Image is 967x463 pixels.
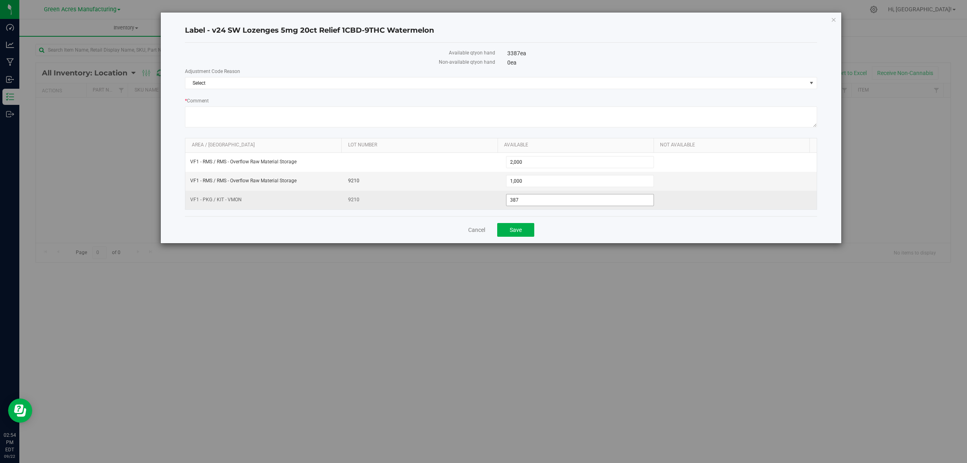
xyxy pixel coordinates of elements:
input: 2,000 [506,156,654,168]
span: 9210 [348,196,496,204]
a: Available [504,142,651,148]
span: on hand [477,59,495,65]
span: 9210 [348,177,496,185]
a: Area / [GEOGRAPHIC_DATA] [192,142,339,148]
label: Adjustment Code Reason [185,68,817,75]
input: 387 [506,194,654,206]
span: 0 [507,59,517,66]
h4: Label - v24 SW Lozenges 5mg 20ct Relief 1CBD-9THC Watermelon [185,25,817,36]
a: Lot Number [348,142,495,148]
iframe: Resource center [8,398,32,423]
span: Save [510,227,522,233]
span: on hand [477,50,495,56]
span: ea [520,50,526,56]
input: 1,000 [506,175,654,187]
span: Select [185,77,807,89]
span: 3387 [507,50,526,56]
button: Save [497,223,534,237]
span: VF1 - PKG / KIT - VMON [190,196,242,204]
label: Non-available qty [185,58,495,66]
span: VF1 - RMS / RMS - Overflow Raw Material Storage [190,158,297,166]
label: Available qty [185,49,495,56]
span: select [807,77,817,89]
a: Not Available [660,142,807,148]
span: VF1 - RMS / RMS - Overflow Raw Material Storage [190,177,297,185]
a: Cancel [468,226,485,234]
label: Comment [185,97,817,104]
span: ea [510,59,517,66]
